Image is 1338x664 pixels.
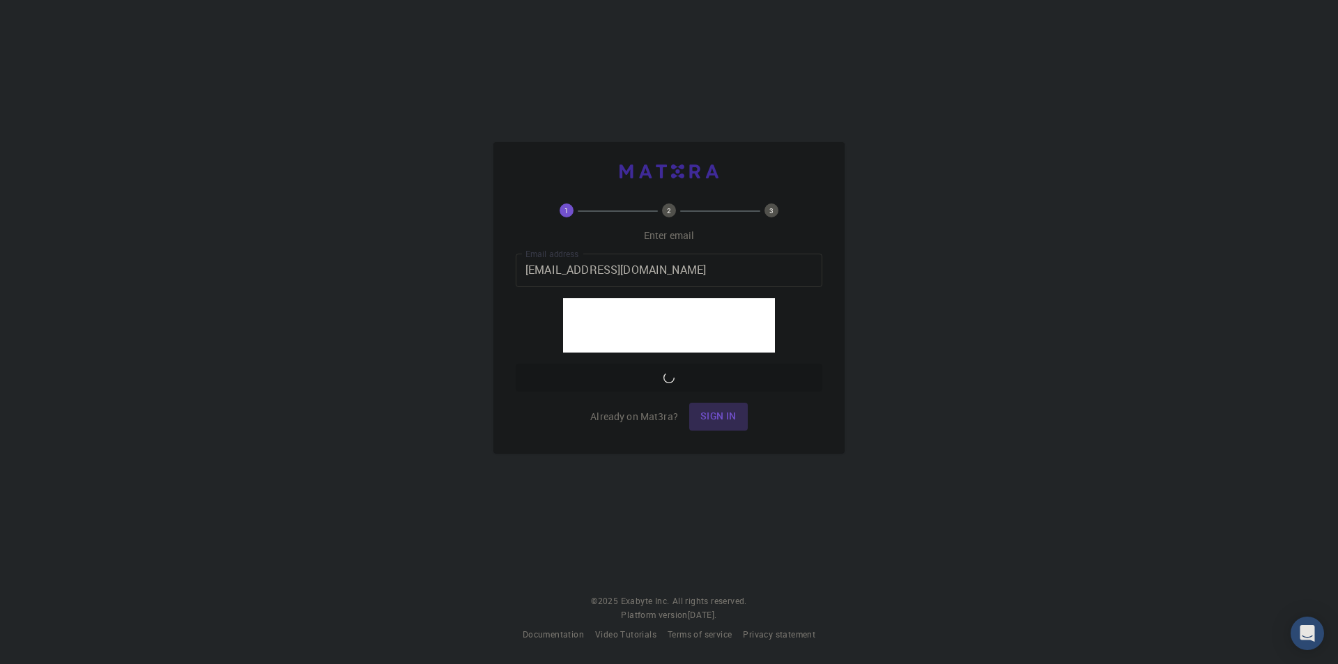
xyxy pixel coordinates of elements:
p: Already on Mat3ra? [590,410,678,424]
span: Documentation [523,628,584,640]
span: Exabyte Inc. [621,595,670,606]
a: Terms of service [668,628,732,642]
a: Privacy statement [743,628,815,642]
span: Terms of service [668,628,732,640]
span: All rights reserved. [672,594,747,608]
span: Video Tutorials [595,628,656,640]
p: Enter email [644,229,695,242]
a: [DATE]. [688,608,717,622]
span: © 2025 [591,594,620,608]
button: Sign in [689,403,748,431]
text: 3 [769,206,774,215]
span: Platform version [621,608,687,622]
text: 1 [564,206,569,215]
label: Email address [525,248,578,260]
a: Video Tutorials [595,628,656,642]
iframe: reCAPTCHA [563,298,775,353]
span: Privacy statement [743,628,815,640]
a: Exabyte Inc. [621,594,670,608]
a: Documentation [523,628,584,642]
span: [DATE] . [688,609,717,620]
div: Open Intercom Messenger [1291,617,1324,650]
text: 2 [667,206,671,215]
